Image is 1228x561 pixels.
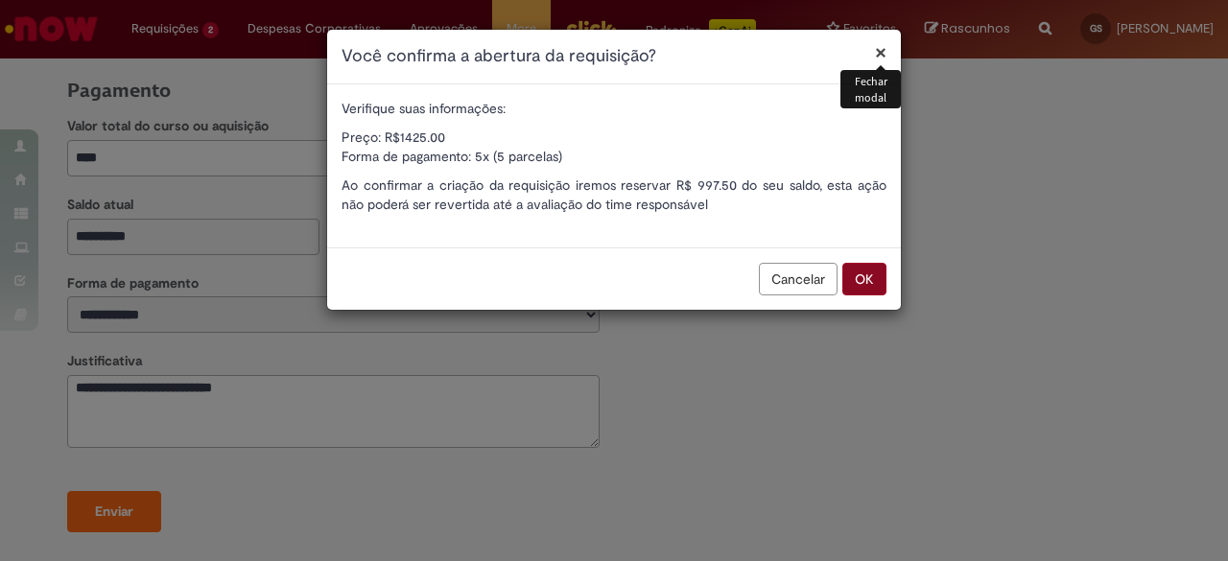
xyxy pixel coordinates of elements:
div: Preço: R$1425.00 Forma de pagamento: 5x (5 parcelas) [327,99,901,175]
button: OK [842,263,886,295]
button: Fechar modal [875,42,886,62]
div: Fechar modal [840,70,901,108]
h1: Você confirma a abertura da requisição? [342,44,886,69]
p: Verifique suas informações: [342,99,886,118]
p: Ao confirmar a criação da requisição iremos reservar R$ 997.50 do seu saldo, esta ação não poderá... [342,175,886,214]
button: Cancelar [759,263,838,295]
